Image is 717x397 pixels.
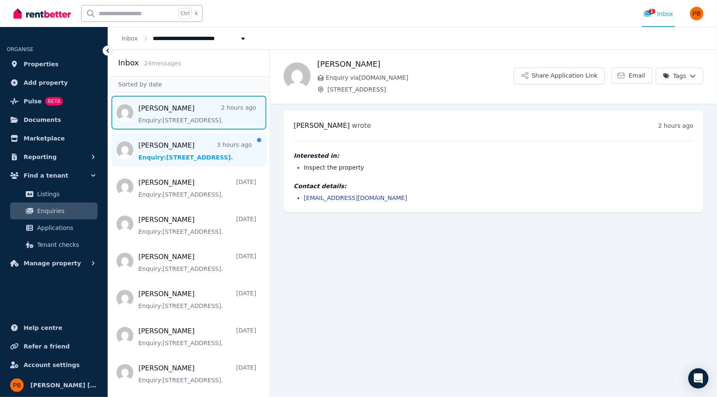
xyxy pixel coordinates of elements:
[24,170,68,181] span: Find a tenant
[352,122,371,130] span: wrote
[37,206,94,216] span: Enquiries
[7,46,33,52] span: ORGANISE
[10,378,24,392] img: Petar Bijelac Petar Bijelac
[45,97,63,105] span: BETA
[10,236,97,253] a: Tenant checks
[138,140,252,162] a: [PERSON_NAME]3 hours agoEnquiry:[STREET_ADDRESS].
[294,151,693,160] h4: Interested in:
[179,8,192,19] span: Ctrl
[7,319,101,336] a: Help centre
[24,96,42,106] span: Pulse
[144,60,181,67] span: 24 message s
[24,115,61,125] span: Documents
[690,7,703,20] img: Petar Bijelac Petar Bijelac
[138,215,256,236] a: [PERSON_NAME][DATE]Enquiry:[STREET_ADDRESS].
[37,189,94,199] span: Listings
[30,380,97,390] span: [PERSON_NAME] [PERSON_NAME]
[7,130,101,147] a: Marketplace
[7,93,101,110] a: PulseBETA
[24,133,65,143] span: Marketplace
[644,10,673,18] div: Inbox
[688,368,709,389] div: Open Intercom Messenger
[327,85,514,94] span: [STREET_ADDRESS]
[7,356,101,373] a: Account settings
[317,58,514,70] h1: [PERSON_NAME]
[122,35,138,42] a: Inbox
[658,122,693,129] time: 2 hours ago
[7,338,101,355] a: Refer a friend
[7,149,101,165] button: Reporting
[284,62,311,89] img: Maddie
[24,78,68,88] span: Add property
[138,289,256,310] a: [PERSON_NAME][DATE]Enquiry:[STREET_ADDRESS].
[37,240,94,250] span: Tenant checks
[138,103,256,124] a: [PERSON_NAME]2 hours agoEnquiry:[STREET_ADDRESS].
[304,194,407,201] a: [EMAIL_ADDRESS][DOMAIN_NAME]
[108,76,270,92] div: Sorted by date
[7,74,101,91] a: Add property
[7,111,101,128] a: Documents
[24,258,81,268] span: Manage property
[629,71,645,80] span: Email
[10,203,97,219] a: Enquiries
[24,152,57,162] span: Reporting
[663,72,686,80] span: Tags
[294,182,693,190] h4: Contact details:
[304,163,693,172] li: Inspect the property
[294,122,350,130] span: [PERSON_NAME]
[138,178,256,199] a: [PERSON_NAME][DATE]Enquiry:[STREET_ADDRESS].
[649,9,655,14] span: 1
[7,255,101,272] button: Manage property
[514,68,605,84] button: Share Application Link
[138,326,256,347] a: [PERSON_NAME][DATE]Enquiry:[STREET_ADDRESS].
[611,68,652,84] a: Email
[7,167,101,184] button: Find a tenant
[195,10,198,17] span: k
[7,56,101,73] a: Properties
[24,341,70,351] span: Refer a friend
[14,7,71,20] img: RentBetter
[108,27,261,49] nav: Breadcrumb
[24,59,59,69] span: Properties
[326,73,514,82] span: Enquiry via [DOMAIN_NAME]
[656,68,703,84] button: Tags
[118,57,139,69] h2: Inbox
[138,252,256,273] a: [PERSON_NAME][DATE]Enquiry:[STREET_ADDRESS].
[10,186,97,203] a: Listings
[24,360,80,370] span: Account settings
[10,219,97,236] a: Applications
[37,223,94,233] span: Applications
[24,323,62,333] span: Help centre
[138,363,256,384] a: [PERSON_NAME][DATE]Enquiry:[STREET_ADDRESS].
